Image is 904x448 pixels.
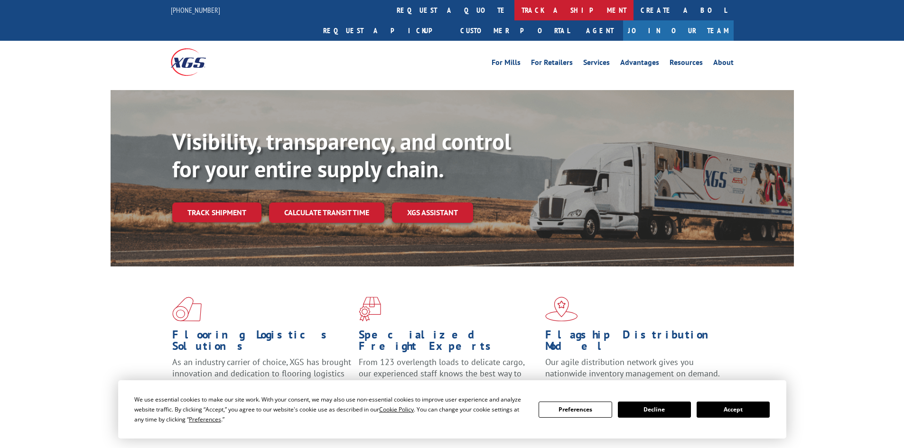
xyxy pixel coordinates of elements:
a: For Mills [492,59,521,69]
button: Accept [697,402,770,418]
a: Request a pickup [316,20,453,41]
div: We use essential cookies to make our site work. With your consent, we may also use non-essential ... [134,394,527,424]
span: Our agile distribution network gives you nationwide inventory management on demand. [545,357,720,379]
span: As an industry carrier of choice, XGS has brought innovation and dedication to flooring logistics... [172,357,351,390]
p: From 123 overlength loads to delicate cargo, our experienced staff knows the best way to move you... [359,357,538,399]
img: xgs-icon-focused-on-flooring-red [359,297,381,321]
button: Preferences [539,402,612,418]
h1: Flagship Distribution Model [545,329,725,357]
a: Agent [577,20,623,41]
a: Calculate transit time [269,202,384,223]
span: Preferences [189,415,221,423]
h1: Specialized Freight Experts [359,329,538,357]
a: [PHONE_NUMBER] [171,5,220,15]
a: About [713,59,734,69]
a: Resources [670,59,703,69]
b: Visibility, transparency, and control for your entire supply chain. [172,127,511,183]
img: xgs-icon-flagship-distribution-model-red [545,297,578,321]
a: Services [583,59,610,69]
a: Track shipment [172,202,261,222]
a: Join Our Team [623,20,734,41]
h1: Flooring Logistics Solutions [172,329,352,357]
div: Cookie Consent Prompt [118,380,786,439]
img: xgs-icon-total-supply-chain-intelligence-red [172,297,202,321]
span: Cookie Policy [379,405,414,413]
button: Decline [618,402,691,418]
a: Advantages [620,59,659,69]
a: Customer Portal [453,20,577,41]
a: For Retailers [531,59,573,69]
a: XGS ASSISTANT [392,202,473,223]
